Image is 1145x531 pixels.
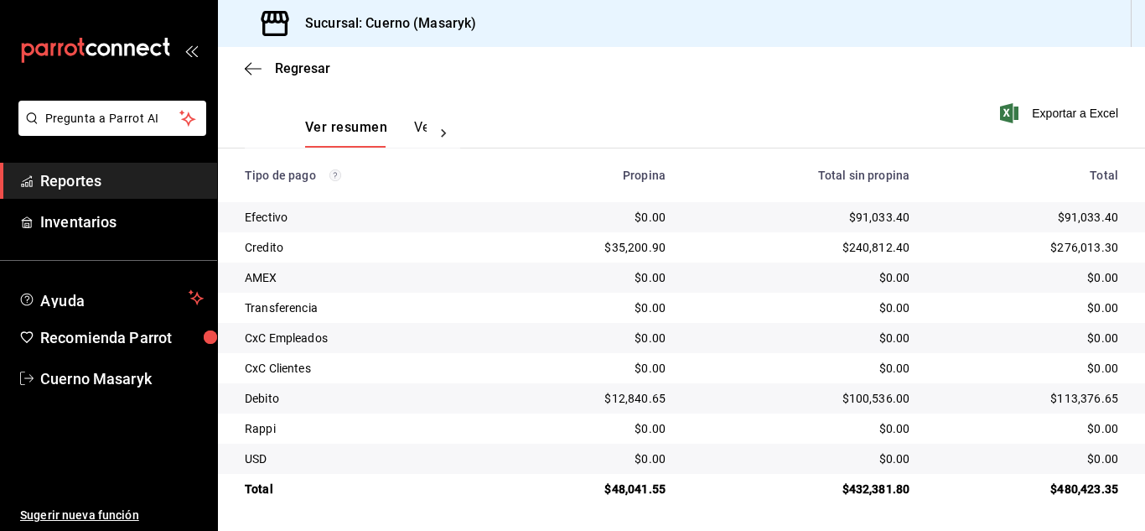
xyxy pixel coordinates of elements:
[40,326,204,349] span: Recomienda Parrot
[45,110,180,128] span: Pregunta a Parrot AI
[414,119,477,148] button: Ver pagos
[936,269,1118,286] div: $0.00
[245,481,485,497] div: Total
[936,390,1118,407] div: $113,376.65
[40,169,204,192] span: Reportes
[18,101,206,136] button: Pregunta a Parrot AI
[245,420,485,437] div: Rappi
[692,420,909,437] div: $0.00
[40,288,182,308] span: Ayuda
[692,330,909,346] div: $0.00
[692,299,909,316] div: $0.00
[692,239,909,256] div: $240,812.40
[12,122,206,139] a: Pregunta a Parrot AI
[936,481,1118,497] div: $480,423.35
[245,299,485,316] div: Transferencia
[305,119,387,148] button: Ver resumen
[245,209,485,226] div: Efectivo
[936,169,1118,182] div: Total
[292,13,476,34] h3: Sucursal: Cuerno (Masaryk)
[936,360,1118,377] div: $0.00
[936,450,1118,467] div: $0.00
[245,360,485,377] div: CxC Clientes
[245,450,485,467] div: USD
[329,169,341,181] svg: Los pagos realizados con Pay y otras terminales son montos brutos.
[936,330,1118,346] div: $0.00
[245,239,485,256] div: Credito
[512,450,666,467] div: $0.00
[692,169,909,182] div: Total sin propina
[305,119,427,148] div: navigation tabs
[184,44,198,57] button: open_drawer_menu
[245,60,330,76] button: Regresar
[936,299,1118,316] div: $0.00
[512,481,666,497] div: $48,041.55
[692,390,909,407] div: $100,536.00
[512,299,666,316] div: $0.00
[245,169,485,182] div: Tipo de pago
[245,269,485,286] div: AMEX
[40,367,204,390] span: Cuerno Masaryk
[245,330,485,346] div: CxC Empleados
[512,169,666,182] div: Propina
[512,239,666,256] div: $35,200.90
[936,239,1118,256] div: $276,013.30
[692,360,909,377] div: $0.00
[512,390,666,407] div: $12,840.65
[692,481,909,497] div: $432,381.80
[512,330,666,346] div: $0.00
[40,211,204,233] span: Inventarios
[692,450,909,467] div: $0.00
[20,507,204,524] span: Sugerir nueva función
[692,269,909,286] div: $0.00
[245,390,485,407] div: Debito
[936,420,1118,437] div: $0.00
[512,420,666,437] div: $0.00
[275,60,330,76] span: Regresar
[512,269,666,286] div: $0.00
[692,209,909,226] div: $91,033.40
[512,360,666,377] div: $0.00
[1003,103,1118,123] button: Exportar a Excel
[512,209,666,226] div: $0.00
[936,209,1118,226] div: $91,033.40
